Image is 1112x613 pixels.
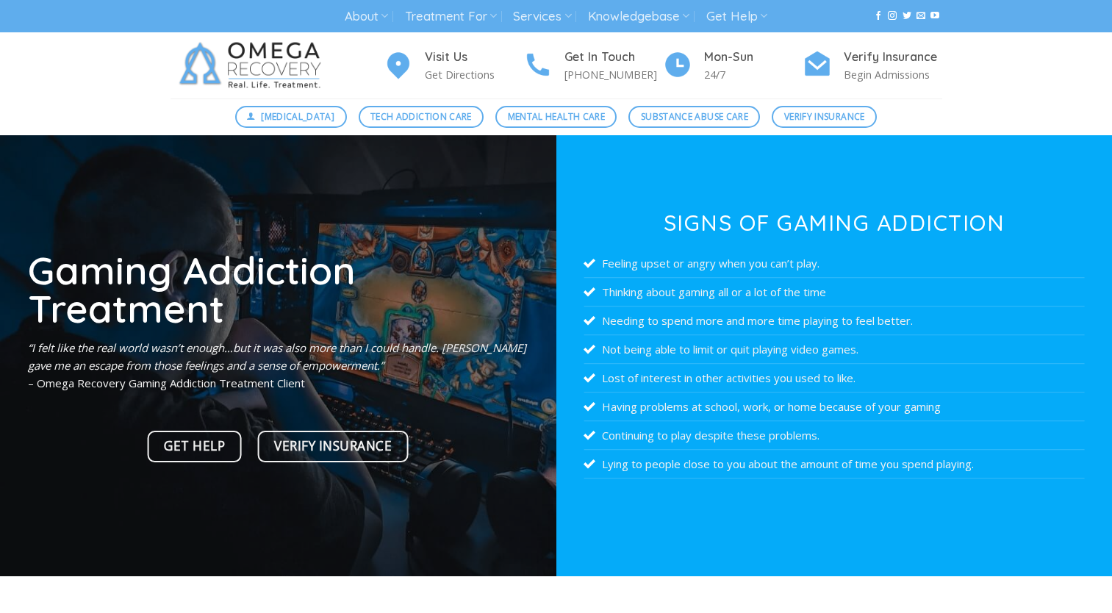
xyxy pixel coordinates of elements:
span: Tech Addiction Care [370,110,472,123]
a: Follow on Instagram [888,11,897,21]
p: 24/7 [704,66,803,83]
h4: Mon-Sun [704,48,803,67]
li: Thinking about gaming all or a lot of the time [584,278,1084,306]
a: About [345,3,388,30]
a: Treatment For [405,3,497,30]
h3: Signs of Gaming Addiction [584,212,1084,234]
a: Mental Health Care [495,106,617,128]
a: Verify Insurance [772,106,877,128]
a: Substance Abuse Care [628,106,760,128]
a: Tech Addiction Care [359,106,484,128]
p: Begin Admissions [844,66,942,83]
span: Get Help [164,436,225,456]
p: – Omega Recovery Gaming Addiction Treatment Client [28,339,528,392]
a: Follow on Twitter [903,11,911,21]
h1: Gaming Addiction Treatment [28,251,528,328]
span: Verify Insurance [274,436,392,456]
li: Lost of interest in other activities you used to like. [584,364,1084,392]
p: [PHONE_NUMBER] [564,66,663,83]
h4: Visit Us [425,48,523,67]
span: Mental Health Care [508,110,605,123]
p: Get Directions [425,66,523,83]
a: [MEDICAL_DATA] [235,106,347,128]
li: Feeling upset or angry when you can’t play. [584,249,1084,278]
li: Lying to people close to you about the amount of time you spend playing. [584,450,1084,478]
a: Verify Insurance Begin Admissions [803,48,942,84]
li: Not being able to limit or quit playing video games. [584,335,1084,364]
a: Visit Us Get Directions [384,48,523,84]
a: Follow on Facebook [874,11,883,21]
a: Send us an email [916,11,925,21]
a: Verify Insurance [257,431,409,462]
a: Get Help [148,431,243,462]
h4: Verify Insurance [844,48,942,67]
a: Knowledgebase [588,3,689,30]
a: Services [513,3,571,30]
a: Follow on YouTube [930,11,939,21]
a: Get Help [706,3,767,30]
span: Verify Insurance [784,110,865,123]
li: Having problems at school, work, or home because of your gaming [584,392,1084,421]
h4: Get In Touch [564,48,663,67]
span: [MEDICAL_DATA] [261,110,334,123]
a: Get In Touch [PHONE_NUMBER] [523,48,663,84]
li: Continuing to play despite these problems. [584,421,1084,450]
span: Substance Abuse Care [641,110,748,123]
img: Omega Recovery [171,32,336,98]
li: Needing to spend more and more time playing to feel better. [584,306,1084,335]
em: “I felt like the real world wasn’t enough…but it was also more than I could handle. [PERSON_NAME]... [28,340,526,373]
